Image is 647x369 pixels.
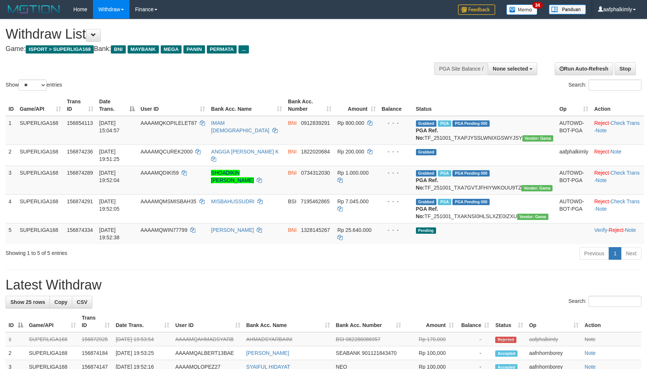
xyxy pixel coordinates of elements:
span: Copy 1822020684 to clipboard [301,149,330,155]
label: Search: [568,296,641,307]
td: SUPERLIGA168 [17,223,64,244]
td: TF_251001_TXAKNSI0HLSLXZE0IZXU [413,194,557,223]
td: 5 [6,223,17,244]
a: Note [625,227,636,233]
h4: Game: Bank: [6,45,424,53]
span: Copy 7195462865 to clipboard [301,198,330,204]
td: 156874184 [79,346,113,360]
span: None selected [493,66,528,72]
td: [DATE] 19:53:25 [113,346,172,360]
th: ID [6,95,17,116]
td: SUPERLIGA168 [26,346,79,360]
img: MOTION_logo.png [6,4,62,15]
a: ANGGA [PERSON_NAME] K [211,149,279,155]
th: User ID: activate to sort column ascending [138,95,208,116]
th: Balance: activate to sort column ascending [457,311,492,332]
td: 156872925 [79,332,113,346]
span: SEABANK [336,350,361,356]
span: BNI [288,120,297,126]
span: Marked by aafchhiseyha [438,170,451,177]
a: Note [611,149,622,155]
div: - - - [382,148,410,155]
span: CSV [77,299,87,305]
div: - - - [382,119,410,127]
span: Vendor URL: https://trx31.1velocity.biz [517,214,548,220]
td: [DATE] 19:53:54 [113,332,172,346]
span: Show 25 rows [10,299,45,305]
span: AAAAMQDIKI59 [141,170,179,176]
a: Note [596,177,607,183]
a: Next [621,247,641,260]
div: Showing 1 to 5 of 5 entries [6,246,264,257]
td: SUPERLIGA168 [17,166,64,194]
span: BNI [288,149,297,155]
div: - - - [382,169,410,177]
td: SUPERLIGA168 [17,145,64,166]
a: Check Trans [611,170,640,176]
input: Search: [589,80,641,91]
th: Date Trans.: activate to sort column descending [96,95,138,116]
a: Show 25 rows [6,296,50,308]
td: · · [591,116,644,145]
input: Search: [589,296,641,307]
th: Bank Acc. Name: activate to sort column ascending [208,95,285,116]
span: MEGA [161,45,182,54]
td: AAAAMQAHMADSYARB [172,332,243,346]
td: AUTOWD-BOT-PGA [556,116,591,145]
td: TF_251001_TXAPJYSSLWNIXGSWYJSY [413,116,557,145]
td: AAAAMQALBERT13BAE [172,346,243,360]
td: 1 [6,332,26,346]
a: Note [596,206,607,212]
td: 3 [6,166,17,194]
a: Reject [594,198,609,204]
th: Action [591,95,644,116]
h1: Withdraw List [6,27,424,42]
img: Button%20Memo.svg [506,4,538,15]
span: Rp 25.640.000 [337,227,372,233]
button: None selected [488,62,537,75]
div: PGA Site Balance / [434,62,488,75]
th: ID: activate to sort column descending [6,311,26,332]
td: 1 [6,116,17,145]
span: AAAAMQMSMISBAH35 [141,198,196,204]
td: AUTOWD-BOT-PGA [556,166,591,194]
a: [PERSON_NAME] [211,227,254,233]
td: 4 [6,194,17,223]
a: Stop [615,62,636,75]
span: BNI [111,45,125,54]
a: 1 [609,247,621,260]
span: AAAAMQCUREK2000 [141,149,193,155]
td: aafphalkimly [556,145,591,166]
th: Game/API: activate to sort column ascending [17,95,64,116]
td: SUPERLIGA168 [17,116,64,145]
span: PERMATA [207,45,237,54]
th: Trans ID: activate to sort column ascending [79,311,113,332]
a: Check Trans [611,198,640,204]
td: AUTOWD-BOT-PGA [556,194,591,223]
a: Reject [594,149,609,155]
span: AAAAMQKOPILELET87 [141,120,197,126]
div: - - - [382,226,410,234]
th: Trans ID: activate to sort column ascending [64,95,96,116]
span: Rp 200.000 [337,149,364,155]
img: Feedback.jpg [458,4,495,15]
span: Marked by aafsoycanthlai [438,199,451,205]
label: Search: [568,80,641,91]
span: AAAAMQWIN77799 [141,227,188,233]
td: TF_251001_TXA7GVTJFHIYWKOUU9TZ [413,166,557,194]
span: 156874236 [67,149,93,155]
h1: Latest Withdraw [6,278,641,292]
span: MAYBANK [128,45,159,54]
th: Amount: activate to sort column ascending [404,311,457,332]
th: User ID: activate to sort column ascending [172,311,243,332]
td: - [457,346,492,360]
td: aafphalkimly [526,332,582,346]
span: Grabbed [416,120,437,127]
span: Copy 0734312030 to clipboard [301,170,330,176]
a: MISBAHUSSUDRI [211,198,254,204]
span: [DATE] 19:52:05 [99,198,120,212]
td: · · [591,223,644,244]
span: Vendor URL: https://trx31.1velocity.biz [522,135,554,142]
select: Showentries [19,80,47,91]
a: Verify [594,227,607,233]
